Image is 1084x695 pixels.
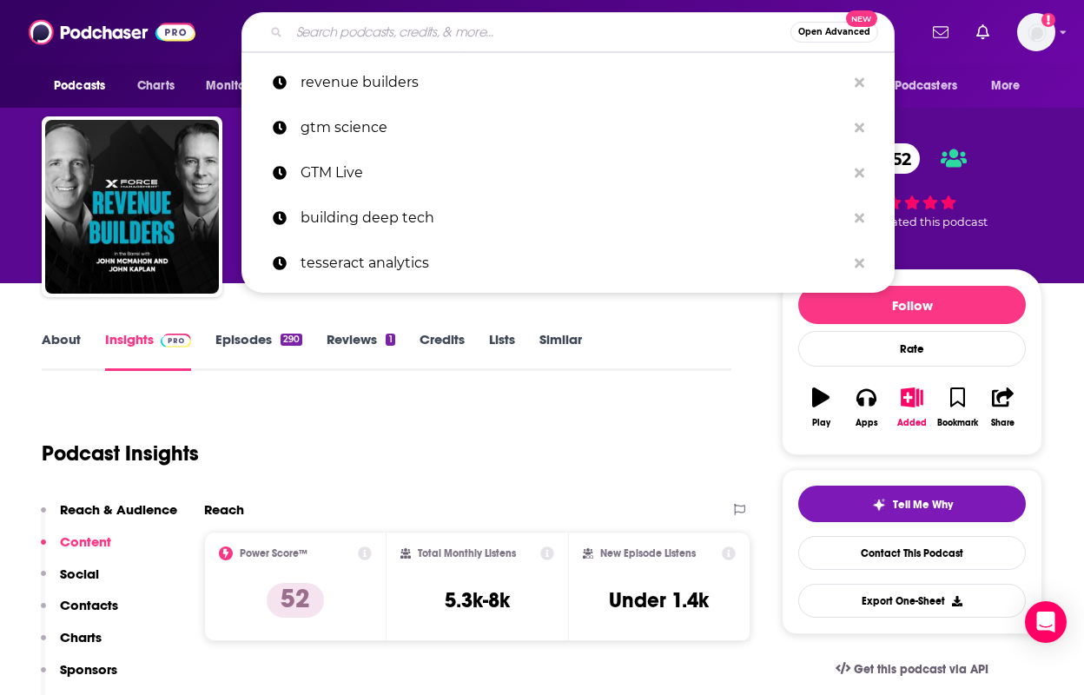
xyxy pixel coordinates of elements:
p: Reach & Audience [60,501,177,518]
p: building deep tech [301,195,846,241]
button: Export One-Sheet [798,584,1026,618]
button: Share [981,376,1026,439]
a: building deep tech [241,195,895,241]
a: InsightsPodchaser Pro [105,331,191,371]
a: Similar [539,331,582,371]
p: Content [60,533,111,550]
div: Share [991,418,1015,428]
div: Bookmark [937,418,978,428]
button: Content [41,533,111,566]
button: Contacts [41,597,118,629]
h2: New Episode Listens [600,547,696,559]
button: Bookmark [935,376,980,439]
img: Podchaser - Follow, Share and Rate Podcasts [29,16,195,49]
button: open menu [863,69,982,103]
a: Show notifications dropdown [969,17,996,47]
div: Search podcasts, credits, & more... [241,12,895,52]
button: Charts [41,629,102,661]
span: Open Advanced [798,28,870,36]
a: Charts [126,69,185,103]
button: Social [41,566,99,598]
span: Podcasts [54,74,105,98]
div: Play [812,418,830,428]
p: gtm science [301,105,846,150]
p: GTM Live [301,150,846,195]
button: tell me why sparkleTell Me Why [798,486,1026,522]
a: Lists [489,331,515,371]
div: Rate [798,331,1026,367]
a: Show notifications dropdown [926,17,955,47]
span: Charts [137,74,175,98]
button: open menu [194,69,290,103]
a: Contact This Podcast [798,536,1026,570]
button: Play [798,376,843,439]
button: Open AdvancedNew [790,22,878,43]
a: Get this podcast via API [822,648,1002,691]
h2: Total Monthly Listens [418,547,516,559]
p: revenue builders [301,60,846,105]
span: Tell Me Why [893,498,953,512]
button: open menu [42,69,128,103]
div: Added [897,418,927,428]
a: gtm science [241,105,895,150]
span: rated this podcast [887,215,988,228]
img: Revenue Builders [45,120,219,294]
div: Apps [856,418,878,428]
button: Show profile menu [1017,13,1055,51]
a: GTM Live [241,150,895,195]
svg: Add a profile image [1041,13,1055,27]
span: More [991,74,1021,98]
span: 52 [875,143,920,174]
img: User Profile [1017,13,1055,51]
p: tesseract analytics [301,241,846,286]
button: Sponsors [41,661,117,693]
button: Added [889,376,935,439]
div: 52 1 personrated this podcast [782,132,1042,240]
a: Episodes290 [215,331,302,371]
h3: Under 1.4k [609,587,709,613]
p: Social [60,566,99,582]
span: For Podcasters [874,74,957,98]
button: Apps [843,376,889,439]
div: 1 [386,334,394,346]
h2: Power Score™ [240,547,307,559]
div: Open Intercom Messenger [1025,601,1067,643]
a: About [42,331,81,371]
a: Reviews1 [327,331,394,371]
p: Contacts [60,597,118,613]
img: Podchaser Pro [161,334,191,347]
h3: 5.3k-8k [445,587,510,613]
input: Search podcasts, credits, & more... [289,18,790,46]
a: tesseract analytics [241,241,895,286]
a: revenue builders [241,60,895,105]
button: open menu [979,69,1042,103]
p: Sponsors [60,661,117,678]
div: 290 [281,334,302,346]
p: 52 [267,583,324,618]
span: Monitoring [206,74,268,98]
a: Credits [420,331,465,371]
button: Reach & Audience [41,501,177,533]
span: New [846,10,877,27]
img: tell me why sparkle [872,498,886,512]
p: Charts [60,629,102,645]
h1: Podcast Insights [42,440,199,467]
span: Logged in as Isabellaoidem [1017,13,1055,51]
button: Follow [798,286,1026,324]
span: Get this podcast via API [854,662,988,677]
h2: Reach [204,501,244,518]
